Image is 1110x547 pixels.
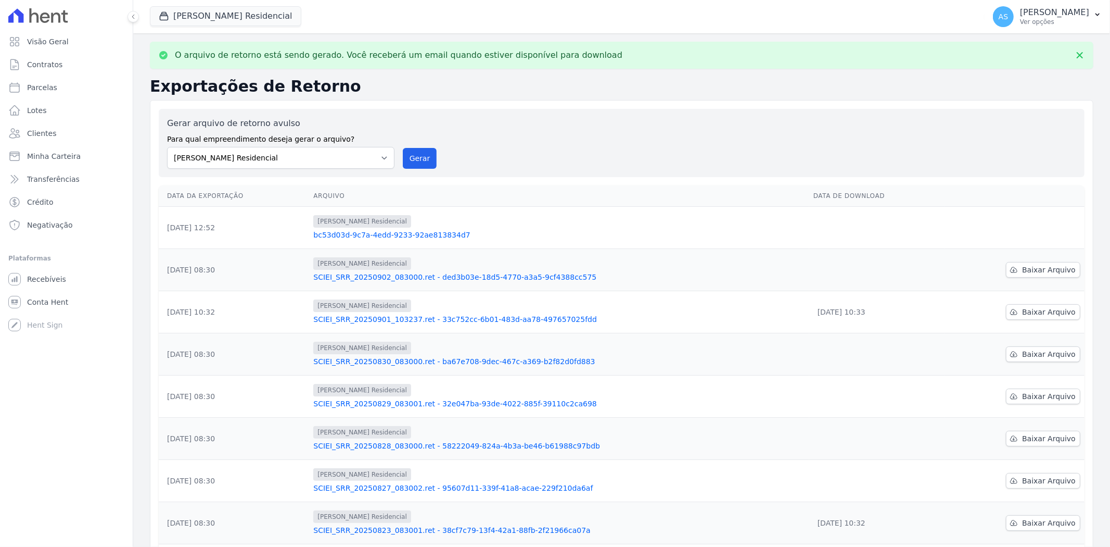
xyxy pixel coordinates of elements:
[27,197,54,207] span: Crédito
[313,215,411,228] span: [PERSON_NAME] Residencial
[159,249,309,291] td: [DATE] 08:30
[159,502,309,544] td: [DATE] 08:30
[313,314,805,325] a: SCIEI_SRR_20250901_103237.ret - 33c752cc-6b01-483d-aa78-497657025fdd
[159,291,309,333] td: [DATE] 10:32
[4,169,129,190] a: Transferências
[159,418,309,460] td: [DATE] 08:30
[4,146,129,167] a: Minha Carteira
[4,54,129,75] a: Contratos
[313,356,805,367] a: SCIEI_SRR_20250830_083000.ret - ba67e708-9dec-467c-a369-b2f82d0fd883
[1020,18,1089,26] p: Ver opções
[313,399,805,409] a: SCIEI_SRR_20250829_083001.ret - 32e047ba-93de-4022-885f-39110c2ca698
[313,342,411,354] span: [PERSON_NAME] Residencial
[159,376,309,418] td: [DATE] 08:30
[985,2,1110,31] button: AS [PERSON_NAME] Ver opções
[999,13,1008,20] span: AS
[159,207,309,249] td: [DATE] 12:52
[27,105,47,116] span: Lotes
[1022,349,1076,359] span: Baixar Arquivo
[159,185,309,207] th: Data da Exportação
[1020,7,1089,18] p: [PERSON_NAME]
[159,333,309,376] td: [DATE] 08:30
[175,50,622,60] p: O arquivo de retorno está sendo gerado. Você receberá um email quando estiver disponível para dow...
[1006,304,1080,320] a: Baixar Arquivo
[313,257,411,270] span: [PERSON_NAME] Residencial
[27,220,73,230] span: Negativação
[1006,346,1080,362] a: Baixar Arquivo
[27,128,56,139] span: Clientes
[27,36,69,47] span: Visão Geral
[1022,476,1076,486] span: Baixar Arquivo
[8,252,124,265] div: Plataformas
[313,483,805,493] a: SCIEI_SRR_20250827_083002.ret - 95607d11-339f-41a8-acae-229f210da6af
[167,117,394,130] label: Gerar arquivo de retorno avulso
[4,123,129,144] a: Clientes
[313,272,805,282] a: SCIEI_SRR_20250902_083000.ret - ded3b03e-18d5-4770-a3a5-9cf4388cc575
[4,77,129,98] a: Parcelas
[150,77,1093,96] h2: Exportações de Retorno
[313,384,411,396] span: [PERSON_NAME] Residencial
[313,230,805,240] a: bc53d03d-9c7a-4edd-9233-92ae813834d7
[1006,389,1080,404] a: Baixar Arquivo
[27,274,66,284] span: Recebíveis
[313,525,805,536] a: SCIEI_SRR_20250823_083001.ret - 38cf7c79-13f4-42a1-88fb-2f21966ca07a
[403,148,437,169] button: Gerar
[150,6,301,26] button: [PERSON_NAME] Residencial
[1022,391,1076,402] span: Baixar Arquivo
[809,291,945,333] td: [DATE] 10:33
[4,292,129,313] a: Conta Hent
[167,130,394,145] label: Para qual empreendimento deseja gerar o arquivo?
[1006,473,1080,489] a: Baixar Arquivo
[309,185,809,207] th: Arquivo
[809,185,945,207] th: Data de Download
[27,151,81,161] span: Minha Carteira
[313,511,411,523] span: [PERSON_NAME] Residencial
[27,297,68,307] span: Conta Hent
[1022,307,1076,317] span: Baixar Arquivo
[27,59,62,70] span: Contratos
[159,460,309,502] td: [DATE] 08:30
[1022,518,1076,528] span: Baixar Arquivo
[27,82,57,93] span: Parcelas
[4,215,129,235] a: Negativação
[27,174,80,184] span: Transferências
[313,426,411,439] span: [PERSON_NAME] Residencial
[313,300,411,312] span: [PERSON_NAME] Residencial
[1022,433,1076,444] span: Baixar Arquivo
[1022,265,1076,275] span: Baixar Arquivo
[4,269,129,290] a: Recebíveis
[1006,431,1080,446] a: Baixar Arquivo
[809,502,945,544] td: [DATE] 10:32
[1006,262,1080,278] a: Baixar Arquivo
[4,100,129,121] a: Lotes
[313,468,411,481] span: [PERSON_NAME] Residencial
[313,441,805,451] a: SCIEI_SRR_20250828_083000.ret - 58222049-824a-4b3a-be46-b61988c97bdb
[1006,515,1080,531] a: Baixar Arquivo
[4,31,129,52] a: Visão Geral
[4,192,129,213] a: Crédito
